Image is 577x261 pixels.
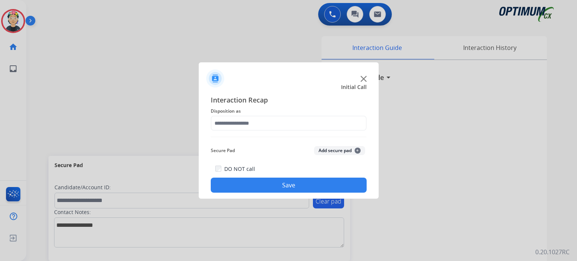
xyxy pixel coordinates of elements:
[211,107,367,116] span: Disposition as
[211,146,235,155] span: Secure Pad
[206,69,224,88] img: contactIcon
[211,178,367,193] button: Save
[314,146,365,155] button: Add secure pad+
[341,83,367,91] span: Initial Call
[535,247,569,256] p: 0.20.1027RC
[211,95,367,107] span: Interaction Recap
[224,165,255,173] label: DO NOT call
[355,148,361,154] span: +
